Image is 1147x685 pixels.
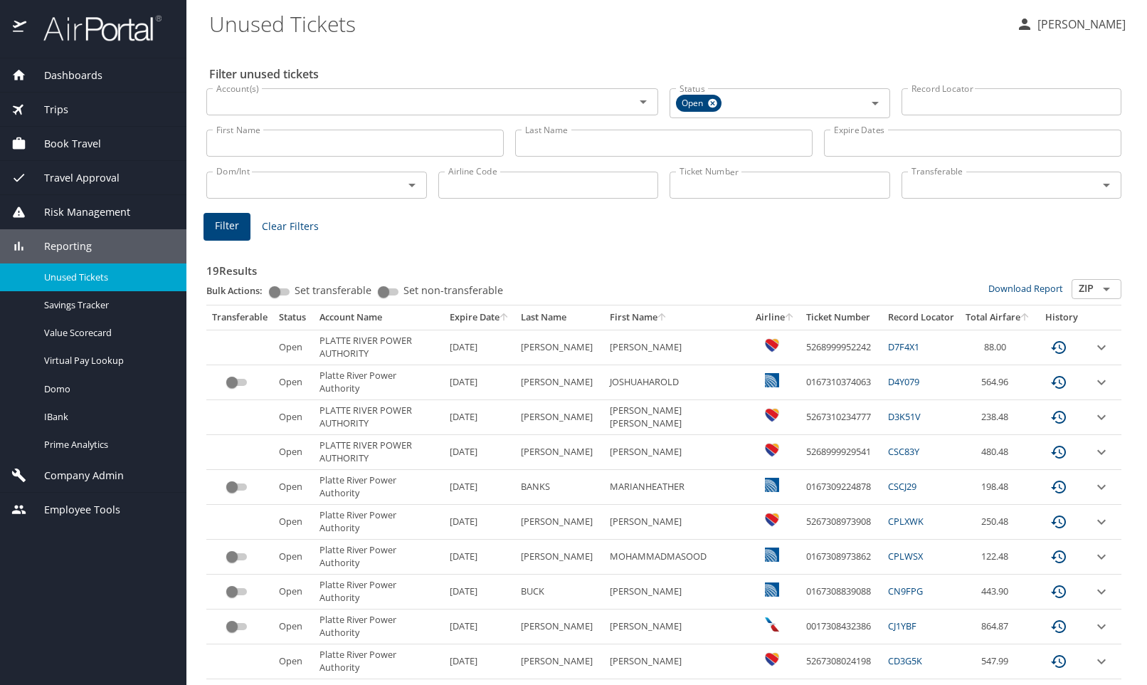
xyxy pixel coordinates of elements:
td: [DATE] [444,435,515,470]
td: 0167310374063 [800,365,882,400]
td: 238.48 [960,400,1036,435]
button: Open [402,175,422,195]
th: First Name [604,305,750,330]
img: Southwest Airlines [765,338,779,352]
td: Open [273,435,314,470]
img: United Airlines [765,478,779,492]
img: Southwest Airlines [765,408,779,422]
td: MARIANHEATHER [604,470,750,505]
button: expand row [1093,339,1110,356]
th: Record Locator [882,305,960,330]
div: Transferable [212,311,268,324]
td: [DATE] [444,365,515,400]
td: BUCK [515,575,604,610]
img: Southwest Airlines [765,513,779,527]
td: [DATE] [444,470,515,505]
td: Open [273,330,314,365]
h3: 19 Results [206,254,1121,279]
button: [PERSON_NAME] [1010,11,1131,37]
td: 5267308024198 [800,644,882,679]
th: Account Name [314,305,444,330]
td: [PERSON_NAME] [515,365,604,400]
td: Platte River Power Authority [314,575,444,610]
button: Clear Filters [256,214,324,240]
td: [PERSON_NAME] [515,400,604,435]
span: Set transferable [295,286,371,296]
td: 250.48 [960,505,1036,540]
button: expand row [1093,548,1110,565]
span: Risk Management [26,204,130,220]
td: 480.48 [960,435,1036,470]
td: 5268999952242 [800,330,882,365]
th: Status [273,305,314,330]
td: [DATE] [444,540,515,575]
button: Filter [203,213,250,241]
img: Southwest Airlines [765,652,779,666]
span: Set non-transferable [403,286,503,296]
a: CD3G5K [888,654,922,667]
td: Platte River Power Authority [314,505,444,540]
td: PLATTE RIVER POWER AUTHORITY [314,330,444,365]
td: [DATE] [444,505,515,540]
img: airportal-logo.png [28,14,162,42]
span: Travel Approval [26,170,120,186]
a: CPLXWK [888,515,924,528]
a: CSCJ29 [888,480,916,493]
td: [PERSON_NAME] [515,610,604,644]
img: Southwest Airlines [765,443,779,457]
a: CJ1YBF [888,619,916,632]
th: Airline [750,305,800,330]
td: [DATE] [444,575,515,610]
button: sort [657,313,667,323]
a: D3K51V [888,410,921,423]
td: [PERSON_NAME] [604,505,750,540]
td: Open [273,610,314,644]
th: Total Airfare [960,305,1036,330]
img: American Airlines [765,617,779,632]
h2: Filter unused tickets [209,63,1124,85]
td: Open [273,575,314,610]
td: Open [273,644,314,679]
span: Reporting [26,239,92,254]
button: expand row [1093,374,1110,391]
td: PLATTE RIVER POWER AUTHORITY [314,400,444,435]
td: [PERSON_NAME] [515,540,604,575]
span: Employee Tools [26,502,120,518]
span: Company Admin [26,468,124,483]
td: 864.87 [960,610,1036,644]
td: Open [273,540,314,575]
div: Open [676,95,721,112]
p: Bulk Actions: [206,284,274,297]
span: Prime Analytics [44,438,169,451]
td: Platte River Power Authority [314,644,444,679]
img: United Airlines [765,582,779,597]
a: D4Y079 [888,375,919,388]
span: Domo [44,382,169,396]
td: [DATE] [444,330,515,365]
td: [PERSON_NAME] [515,505,604,540]
span: Trips [26,102,68,117]
td: Open [273,505,314,540]
button: expand row [1093,513,1110,530]
td: Open [273,400,314,435]
span: Virtual Pay Lookup [44,354,169,367]
span: Dashboards [26,68,102,83]
button: Open [865,93,885,113]
button: expand row [1093,618,1110,635]
th: Last Name [515,305,604,330]
button: Open [1096,175,1116,195]
td: 0017308432386 [800,610,882,644]
button: sort [785,313,795,323]
span: Filter [215,217,239,235]
td: 5267308973908 [800,505,882,540]
td: 0167308973862 [800,540,882,575]
td: Open [273,470,314,505]
td: Platte River Power Authority [314,540,444,575]
button: expand row [1093,444,1110,461]
td: 5267310234777 [800,400,882,435]
a: CN9FPG [888,585,923,597]
span: Savings Tracker [44,298,169,312]
td: MOHAMMADMASOOD [604,540,750,575]
th: Ticket Number [800,305,882,330]
span: Book Travel [26,136,101,152]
